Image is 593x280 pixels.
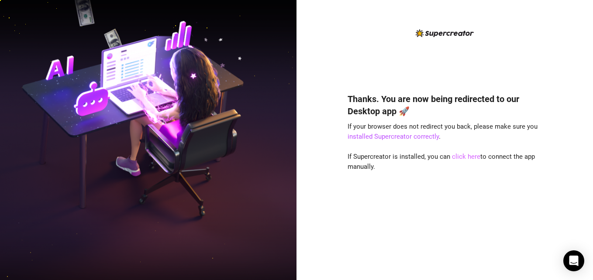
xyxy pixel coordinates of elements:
div: Open Intercom Messenger [563,250,584,271]
a: installed Supercreator correctly [348,133,439,140]
span: If Supercreator is installed, you can to connect the app manually. [348,153,535,171]
h4: Thanks. You are now being redirected to our Desktop app 🚀 [348,93,542,117]
img: logo-BBDzfeDw.svg [416,29,474,37]
span: If your browser does not redirect you back, please make sure you . [348,123,538,141]
a: click here [452,153,480,160]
